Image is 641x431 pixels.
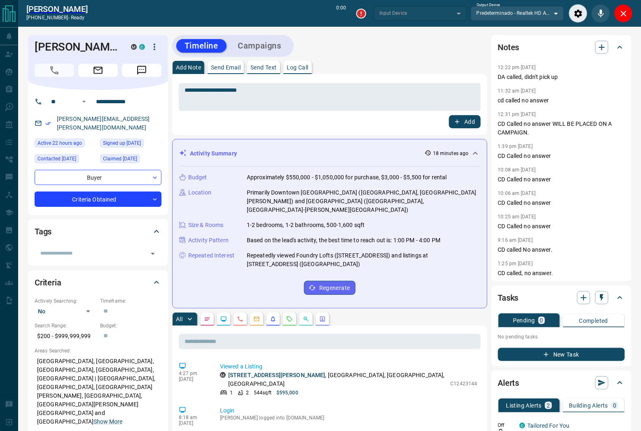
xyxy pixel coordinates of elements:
[498,65,536,70] p: 12:22 pm [DATE]
[498,376,519,389] h2: Alerts
[220,316,227,322] svg: Lead Browsing Activity
[613,403,616,408] p: 0
[35,273,161,292] div: Criteria
[247,221,365,229] p: 1-2 bedrooms, 1-2 bathrooms, 500-1,600 sqft
[579,318,608,324] p: Completed
[37,155,76,163] span: Contacted [DATE]
[513,317,535,323] p: Pending
[37,139,82,147] span: Active 22 hours ago
[220,372,226,378] div: mrloft.ca
[498,422,515,429] p: Off
[449,115,480,128] button: Add
[35,297,96,305] p: Actively Searching:
[319,316,326,322] svg: Agent Actions
[498,261,533,266] p: 1:25 pm [DATE]
[498,144,533,149] p: 1:39 pm [DATE]
[179,376,208,382] p: [DATE]
[498,237,533,243] p: 9:16 am [DATE]
[247,173,447,182] p: Approximately $550,000 - $1,050,000 for purchase, $3,000 - $5,500 for rental
[250,65,277,70] p: Send Text
[498,190,536,196] p: 10:06 am [DATE]
[79,97,89,107] button: Open
[276,389,298,396] p: $595,000
[247,236,440,245] p: Based on the lead's activity, the best time to reach out is: 1:00 PM - 4:00 PM
[35,40,119,53] h1: [PERSON_NAME]
[498,88,536,94] p: 11:32 am [DATE]
[57,116,150,131] a: [PERSON_NAME][EMAIL_ADDRESS][PERSON_NAME][DOMAIN_NAME]
[303,316,309,322] svg: Opportunities
[498,41,519,54] h2: Notes
[230,389,233,396] p: 1
[188,173,207,182] p: Budget
[103,155,137,163] span: Claimed [DATE]
[498,96,625,105] p: cd called no answer
[433,150,469,157] p: 18 minutes ago
[78,64,118,77] span: Email
[26,14,88,21] p: [PHONE_NUMBER] -
[204,316,211,322] svg: Notes
[103,139,141,147] span: Signed up [DATE]
[528,422,570,429] a: Tailored For You
[35,139,96,150] div: Tue Oct 14 2025
[498,331,625,343] p: No pending tasks
[147,248,159,260] button: Open
[498,291,519,304] h2: Tasks
[498,288,625,308] div: Tasks
[569,4,587,23] div: Audio Settings
[26,4,88,14] a: [PERSON_NAME]
[247,188,480,214] p: Primarily Downtown [GEOGRAPHIC_DATA] ([GEOGRAPHIC_DATA], [GEOGRAPHIC_DATA][PERSON_NAME]) and [GEO...
[228,372,325,378] a: [STREET_ADDRESS][PERSON_NAME]
[230,39,290,53] button: Campaigns
[247,251,480,269] p: Repeatedly viewed Foundry Lofts ([STREET_ADDRESS]) and listings at [STREET_ADDRESS] ([GEOGRAPHIC_...
[540,317,543,323] p: 0
[100,297,161,305] p: Timeframe:
[188,221,224,229] p: Size & Rooms
[506,403,542,408] p: Listing Alerts
[228,371,447,388] p: , [GEOGRAPHIC_DATA], [GEOGRAPHIC_DATA], [GEOGRAPHIC_DATA]
[35,192,161,207] div: Criteria Obtained
[35,222,161,241] div: Tags
[188,236,229,245] p: Activity Pattern
[286,316,293,322] svg: Requests
[122,64,161,77] span: Message
[35,305,96,318] div: No
[139,44,145,50] div: condos.ca
[100,139,161,150] div: Mon Aug 02 2021
[188,251,234,260] p: Repeated Interest
[498,120,625,137] p: CD Called no answer WILL BE PLACED ON A CAMPAIGN.
[35,64,74,77] span: Call
[336,4,346,23] p: 0:00
[188,188,211,197] p: Location
[35,276,61,289] h2: Criteria
[35,154,96,166] div: Thu Oct 09 2025
[246,389,249,396] p: 2
[498,246,625,254] p: CD called No answer.
[176,65,201,70] p: Add Note
[498,222,625,231] p: CD Called no answer
[498,199,625,207] p: CD Called no answer
[254,389,271,396] p: 544 sqft
[237,316,243,322] svg: Calls
[94,417,122,426] button: Show More
[179,371,208,376] p: 4:27 pm
[498,111,536,117] p: 12:31 pm [DATE]
[498,269,625,278] p: CD called, no answer.
[471,6,564,20] div: Predeterminado - Realtek HD Audio 2nd output (Realtek(R) Audio)
[179,415,208,420] p: 8:18 am
[35,329,96,343] p: $200 - $999,999,999
[35,322,96,329] p: Search Range:
[179,420,208,426] p: [DATE]
[220,415,477,421] p: [PERSON_NAME] logged into [DOMAIN_NAME]
[220,362,477,371] p: Viewed a Listing
[498,167,536,173] p: 10:08 am [DATE]
[519,423,525,429] div: condos.ca
[100,322,161,329] p: Budget:
[569,403,608,408] p: Building Alerts
[176,316,182,322] p: All
[45,120,51,126] svg: Email Verified
[614,4,633,23] div: Close
[498,348,625,361] button: New Task
[190,149,237,158] p: Activity Summary
[498,37,625,57] div: Notes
